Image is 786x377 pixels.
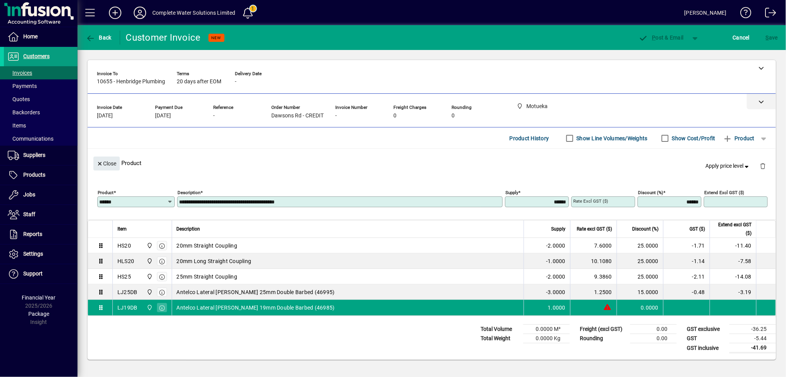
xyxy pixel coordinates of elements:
span: Back [86,34,112,41]
td: -14.08 [710,269,756,284]
span: - [335,113,337,119]
span: - [213,113,215,119]
td: GST [683,334,729,343]
td: 25.0000 [617,253,663,269]
td: Total Volume [477,325,523,334]
app-page-header-button: Back [78,31,120,45]
span: Antelco Lateral [PERSON_NAME] 19mm Double Barbed (46985) [177,304,335,312]
a: Logout [759,2,776,27]
a: Settings [4,244,78,264]
mat-label: Supply [505,190,518,195]
a: Reports [4,225,78,244]
div: Customer Invoice [126,31,201,44]
mat-label: Rate excl GST ($) [573,198,608,204]
div: Complete Water Solutions Limited [152,7,236,19]
td: -41.69 [729,343,776,353]
span: Cancel [733,31,750,44]
a: Items [4,119,78,132]
span: Description [177,225,200,233]
span: Apply price level [706,162,751,170]
a: Quotes [4,93,78,106]
td: -1.71 [663,238,710,253]
td: 0.0000 Kg [523,334,570,343]
span: NEW [212,35,221,40]
span: Motueka [145,257,153,265]
span: S [766,34,769,41]
td: Rounding [576,334,630,343]
span: Payments [8,83,37,89]
span: Support [23,270,43,277]
button: Delete [753,157,772,175]
td: -3.19 [710,284,756,300]
app-page-header-button: Delete [753,162,772,169]
a: Staff [4,205,78,224]
span: 0 [452,113,455,119]
span: -1.0000 [546,257,565,265]
span: 20 days after EOM [177,79,221,85]
span: Motueka [145,272,153,281]
td: 15.0000 [617,284,663,300]
a: Knowledge Base [734,2,752,27]
span: Items [8,122,26,129]
td: -7.58 [710,253,756,269]
span: Communications [8,136,53,142]
td: -11.40 [710,238,756,253]
a: Products [4,165,78,185]
mat-label: Product [98,190,114,195]
span: Customers [23,53,50,59]
span: Motueka [145,303,153,312]
button: Profile [128,6,152,20]
td: Freight (excl GST) [576,325,630,334]
span: Item [117,225,127,233]
div: 10.1080 [575,257,612,265]
button: Post & Email [635,31,688,45]
td: 25.0000 [617,269,663,284]
span: 10655 - Henbridge Plumbing [97,79,165,85]
span: Supply [551,225,565,233]
span: -2.0000 [546,273,565,281]
span: 25mm Straight Coupling [177,273,238,281]
span: Backorders [8,109,40,115]
span: Quotes [8,96,30,102]
td: -2.11 [663,269,710,284]
td: GST inclusive [683,343,729,353]
a: Support [4,264,78,284]
span: Financial Year [22,294,56,301]
a: Home [4,27,78,46]
span: Suppliers [23,152,45,158]
span: 20mm Straight Coupling [177,242,238,250]
span: Product [723,132,755,145]
span: Dawsons Rd - CREDIT [271,113,324,119]
span: - [235,79,236,85]
span: Jobs [23,191,35,198]
div: HS20 [117,242,131,250]
td: 0.0000 M³ [523,325,570,334]
span: [DATE] [97,113,113,119]
span: Rate excl GST ($) [577,225,612,233]
div: Product [88,149,776,177]
a: Suppliers [4,146,78,165]
button: Apply price level [703,159,754,173]
span: ave [766,31,778,44]
span: Antelco Lateral [PERSON_NAME] 25mm Double Barbed (46995) [177,288,335,296]
a: Payments [4,79,78,93]
td: 0.00 [630,325,677,334]
button: Product [719,131,758,145]
span: Home [23,33,38,40]
td: -36.25 [729,325,776,334]
div: [PERSON_NAME] [684,7,727,19]
td: 0.00 [630,334,677,343]
td: GST exclusive [683,325,729,334]
div: 7.6000 [575,242,612,250]
td: -1.14 [663,253,710,269]
button: Close [93,157,120,170]
td: Total Weight [477,334,523,343]
mat-label: Extend excl GST ($) [704,190,744,195]
label: Show Cost/Profit [671,134,715,142]
span: 0 [393,113,396,119]
label: Show Line Volumes/Weights [575,134,648,142]
mat-label: Description [178,190,200,195]
span: [DATE] [155,113,171,119]
span: Product History [510,132,549,145]
div: LJ19DB [117,304,138,312]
